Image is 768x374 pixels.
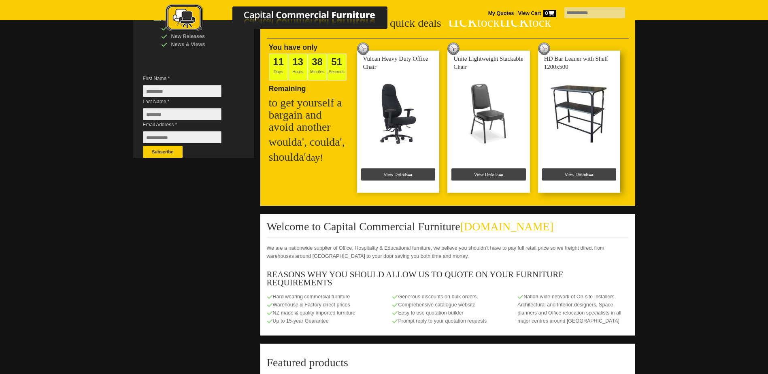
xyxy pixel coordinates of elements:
[292,56,303,67] span: 13
[288,53,308,81] span: Hours
[357,42,369,55] img: tick tock deal clock
[143,121,234,129] span: Email Address *
[392,293,503,325] p: Generous discounts on bulk orders. Comprehensive catalogue website Easy to use quotation builder ...
[143,4,427,34] img: Capital Commercial Furniture Logo
[161,40,238,49] div: News & Views
[269,151,350,164] h2: shoulda'
[269,136,350,148] h2: woulda', coulda',
[538,42,550,55] img: tick tock deal clock
[308,53,327,81] span: Minutes
[517,11,556,16] a: View Cart0
[269,53,288,81] span: Days
[269,43,318,51] span: You have only
[143,74,234,83] span: First Name *
[143,98,234,106] span: Last Name *
[543,10,556,17] span: 0
[477,15,500,30] span: tock
[267,14,629,38] h2: Better be quick deals
[460,220,553,233] span: [DOMAIN_NAME]
[143,85,221,97] input: First Name *
[143,146,183,158] button: Subscribe
[327,53,347,81] span: Seconds
[517,293,628,325] p: Nation-wide network of On-site Installers, Architectural and Interior designers, Space planners a...
[447,42,460,55] img: tick tock deal clock
[306,152,323,163] span: day!
[529,15,551,30] span: tock
[267,221,629,238] h2: Welcome to Capital Commercial Furniture
[269,81,306,93] span: Remaining
[312,56,323,67] span: 38
[267,293,378,325] p: Hard wearing commercial furniture Warehouse & Factory direct prices NZ made & quality imported fu...
[488,11,514,16] a: My Quotes
[267,244,629,260] p: We are a nationwide supplier of Office, Hospitality & Educational furniture, we believe you shoul...
[143,131,221,143] input: Email Address *
[269,97,350,133] h2: to get yourself a bargain and avoid another
[518,11,556,16] strong: View Cart
[441,12,551,30] span: "
[143,108,221,120] input: Last Name *
[267,357,629,369] h2: Featured products
[143,4,427,36] a: Capital Commercial Furniture Logo
[331,56,342,67] span: 51
[267,270,629,287] h3: REASONS WHY YOU SHOULD ALLOW US TO QUOTE ON YOUR FURNITURE REQUIREMENTS
[273,56,284,67] span: 11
